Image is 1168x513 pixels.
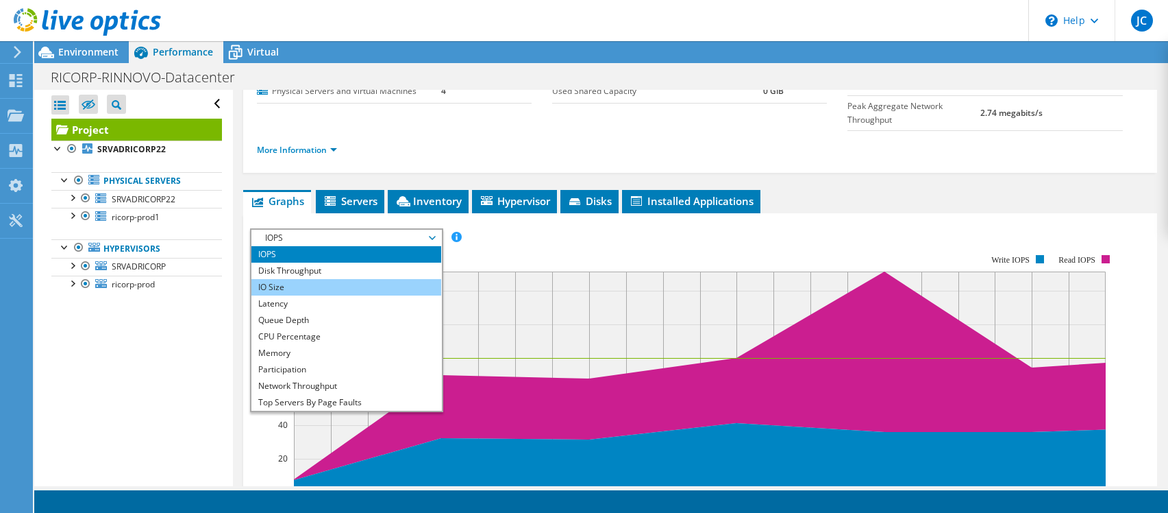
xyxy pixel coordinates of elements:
[257,144,337,156] a: More Information
[58,45,119,58] span: Environment
[250,194,304,208] span: Graphs
[251,361,441,378] li: Participation
[763,85,784,97] b: 0 GiB
[278,453,288,464] text: 20
[51,190,222,208] a: SRVADRICORP22
[251,263,441,279] li: Disk Throughput
[153,45,213,58] span: Performance
[991,255,1030,265] text: Write IOPS
[479,194,550,208] span: Hypervisor
[112,211,160,223] span: ricorp-prod1
[251,394,441,411] li: Top Servers By Page Faults
[112,278,155,290] span: ricorp-prod
[567,194,612,208] span: Disks
[1058,255,1095,265] text: Read IOPS
[980,107,1043,119] b: 2.74 megabits/s
[251,329,441,345] li: CPU Percentage
[51,239,222,257] a: Hypervisors
[395,194,462,208] span: Inventory
[323,194,377,208] span: Servers
[51,208,222,226] a: ricorp-prod1
[1045,14,1058,27] svg: \n
[51,141,222,158] a: SRVADRICORP22
[441,85,446,97] b: 4
[112,193,175,205] span: SRVADRICORP22
[847,99,980,127] label: Peak Aggregate Network Throughput
[258,230,434,246] span: IOPS
[251,279,441,296] li: IO Size
[251,246,441,263] li: IOPS
[45,70,256,85] h1: RICORP-RINNOVO-Datacenter
[112,261,166,272] span: SRVADRICORP
[251,312,441,329] li: Queue Depth
[251,345,441,361] li: Memory
[51,276,222,294] a: ricorp-prod
[251,296,441,312] li: Latency
[247,45,279,58] span: Virtual
[257,84,441,98] label: Physical Servers and Virtual Machines
[51,258,222,276] a: SRVADRICORP
[629,194,754,208] span: Installed Applications
[552,84,763,98] label: Used Shared Capacity
[97,143,166,155] b: SRVADRICORP22
[51,172,222,190] a: Physical Servers
[51,119,222,141] a: Project
[278,419,288,431] text: 40
[1131,10,1153,32] span: JC
[251,378,441,394] li: Network Throughput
